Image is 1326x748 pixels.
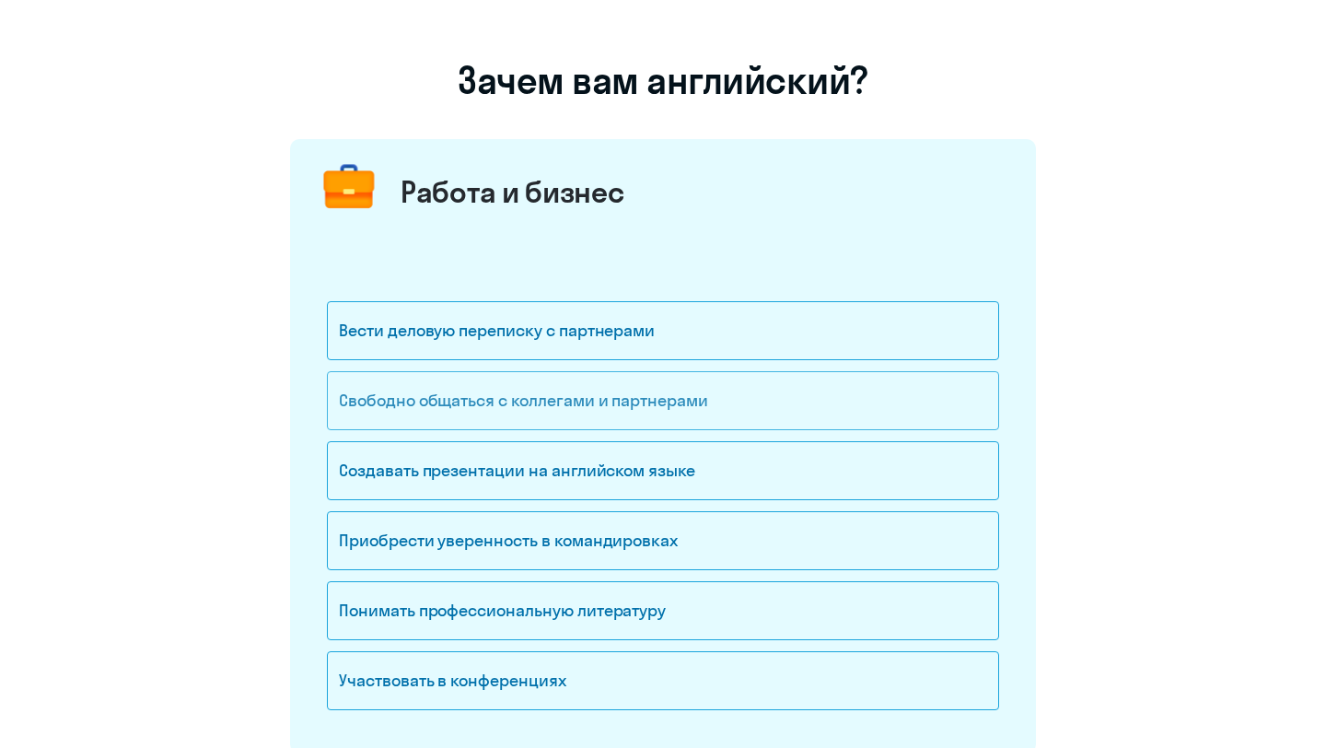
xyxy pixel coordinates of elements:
[290,58,1036,102] h1: Зачем вам английский?
[401,173,624,210] div: Работа и бизнес
[327,441,999,500] div: Создавать презентации на английском языке
[327,301,999,360] div: Вести деловую переписку с партнерами
[327,651,999,710] div: Участвовать в конференциях
[327,581,999,640] div: Понимать профессиональную литературу
[315,154,383,222] img: briefcase.png
[327,371,999,430] div: Свободно общаться с коллегами и партнерами
[327,511,999,570] div: Приобрести уверенность в командировках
